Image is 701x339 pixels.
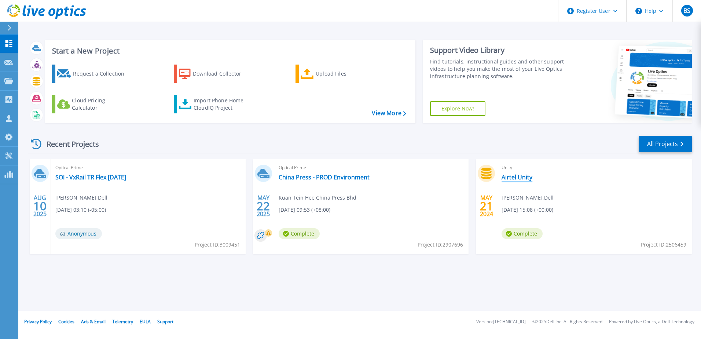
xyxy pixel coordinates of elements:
[279,206,330,214] span: [DATE] 09:53 (+08:00)
[279,228,320,239] span: Complete
[502,174,532,181] a: Airtel Unity
[279,194,356,202] span: Kuan Tein Hee , China Press Bhd
[480,203,493,209] span: 21
[316,66,374,81] div: Upload Files
[372,110,406,117] a: View More
[476,320,526,324] li: Version: [TECHNICAL_ID]
[55,206,106,214] span: [DATE] 03:10 (-05:00)
[174,65,256,83] a: Download Collector
[193,66,252,81] div: Download Collector
[28,135,109,153] div: Recent Projects
[502,206,553,214] span: [DATE] 15:08 (+00:00)
[157,318,173,325] a: Support
[73,66,132,81] div: Request a Collection
[24,318,52,325] a: Privacy Policy
[532,320,602,324] li: © 2025 Dell Inc. All Rights Reserved
[418,241,463,249] span: Project ID: 2907696
[140,318,151,325] a: EULA
[502,228,543,239] span: Complete
[502,194,554,202] span: [PERSON_NAME] , Dell
[55,194,107,202] span: [PERSON_NAME] , Dell
[33,193,47,219] div: AUG 2025
[502,164,687,172] span: Unity
[257,203,270,209] span: 22
[55,174,126,181] a: SOI - VxRail TR Flex [DATE]
[52,47,406,55] h3: Start a New Project
[33,203,47,209] span: 10
[195,241,240,249] span: Project ID: 3009451
[81,318,106,325] a: Ads & Email
[296,65,377,83] a: Upload Files
[256,193,270,219] div: MAY 2025
[430,58,567,80] div: Find tutorials, instructional guides and other support videos to help you make the most of your L...
[279,174,370,181] a: China Press - PROD Environment
[72,97,131,112] div: Cloud Pricing Calculator
[639,136,692,152] a: All Projects
[194,97,251,112] div: Import Phone Home CloudIQ Project
[112,318,133,325] a: Telemetry
[52,65,134,83] a: Request a Collection
[480,193,493,219] div: MAY 2024
[430,101,486,116] a: Explore Now!
[430,45,567,55] div: Support Video Library
[683,8,690,14] span: BS
[52,95,134,113] a: Cloud Pricing Calculator
[55,228,102,239] span: Anonymous
[55,164,241,172] span: Optical Prime
[609,320,694,324] li: Powered by Live Optics, a Dell Technology
[279,164,465,172] span: Optical Prime
[641,241,686,249] span: Project ID: 2506459
[58,318,74,325] a: Cookies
